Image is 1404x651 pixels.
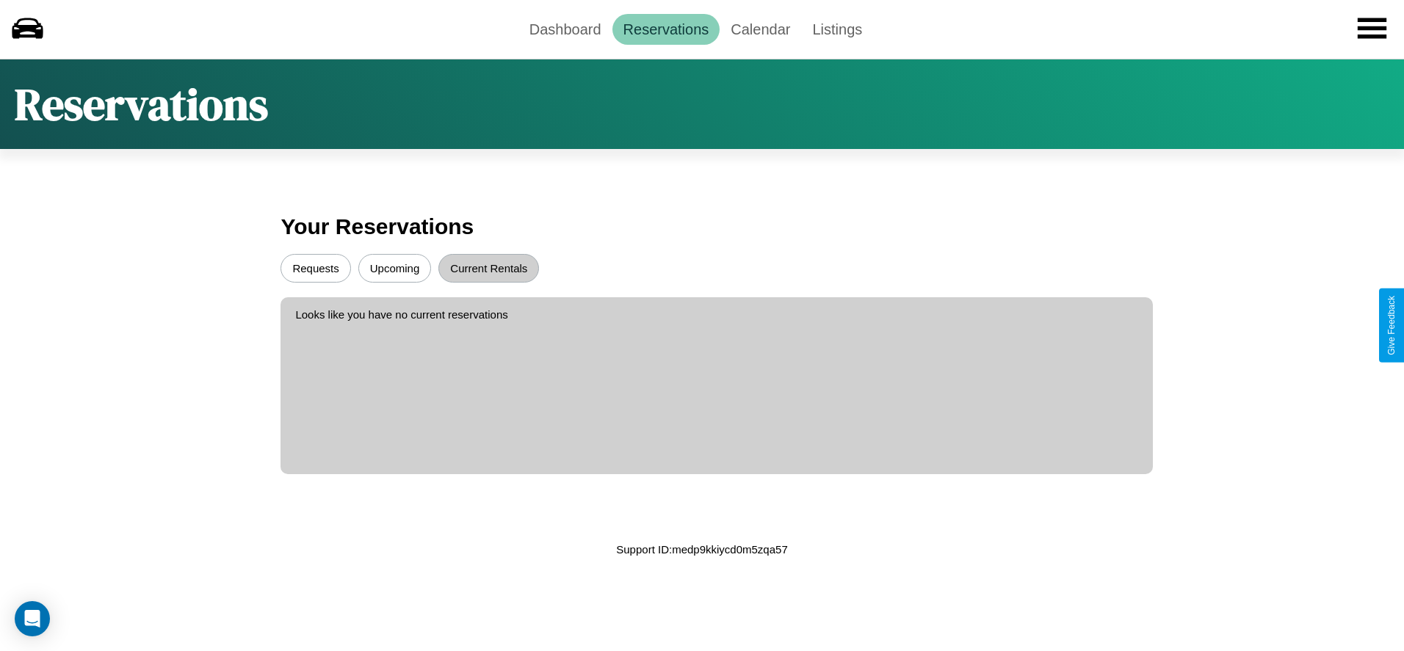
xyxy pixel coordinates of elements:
div: Open Intercom Messenger [15,601,50,636]
a: Calendar [720,14,801,45]
a: Reservations [612,14,720,45]
button: Requests [281,254,350,283]
p: Support ID: medp9kkiycd0m5zqa57 [616,539,787,559]
div: Give Feedback [1386,296,1397,355]
a: Listings [801,14,873,45]
h1: Reservations [15,74,268,134]
button: Current Rentals [438,254,539,283]
h3: Your Reservations [281,207,1123,247]
p: Looks like you have no current reservations [295,305,1137,324]
a: Dashboard [518,14,612,45]
button: Upcoming [358,254,432,283]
